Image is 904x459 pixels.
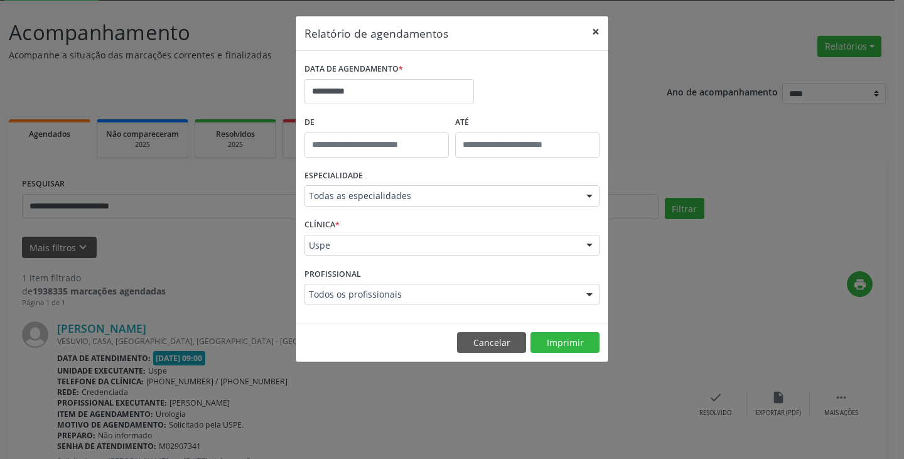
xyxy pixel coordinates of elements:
label: De [304,113,449,132]
label: PROFISSIONAL [304,264,361,284]
h5: Relatório de agendamentos [304,25,448,41]
button: Imprimir [530,332,600,354]
label: ESPECIALIDADE [304,166,363,186]
span: Todas as especialidades [309,190,574,202]
button: Close [583,16,608,47]
span: Todos os profissionais [309,288,574,301]
label: ATÉ [455,113,600,132]
label: CLÍNICA [304,215,340,235]
span: Uspe [309,239,574,252]
button: Cancelar [457,332,526,354]
label: DATA DE AGENDAMENTO [304,60,403,79]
